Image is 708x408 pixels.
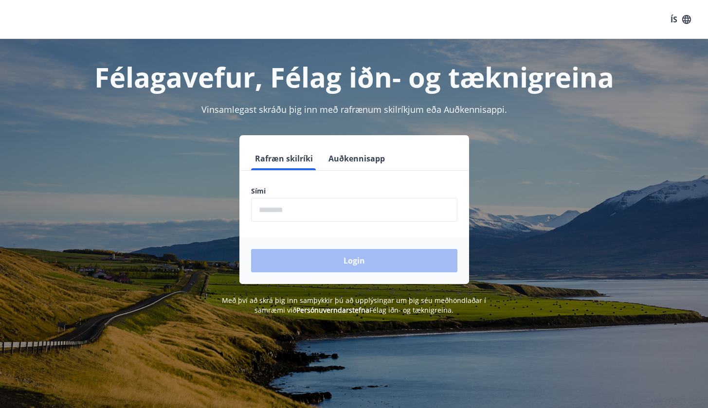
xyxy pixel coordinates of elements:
h1: Félagavefur, Félag iðn- og tæknigreina [16,58,693,95]
span: Með því að skrá þig inn samþykkir þú að upplýsingar um þig séu meðhöndlaðar í samræmi við Félag i... [222,296,486,315]
button: Auðkennisapp [325,147,389,170]
a: Persónuverndarstefna [296,305,369,315]
button: Rafræn skilríki [251,147,317,170]
label: Sími [251,186,457,196]
button: ÍS [665,11,696,28]
span: Vinsamlegast skráðu þig inn með rafrænum skilríkjum eða Auðkennisappi. [201,104,507,115]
